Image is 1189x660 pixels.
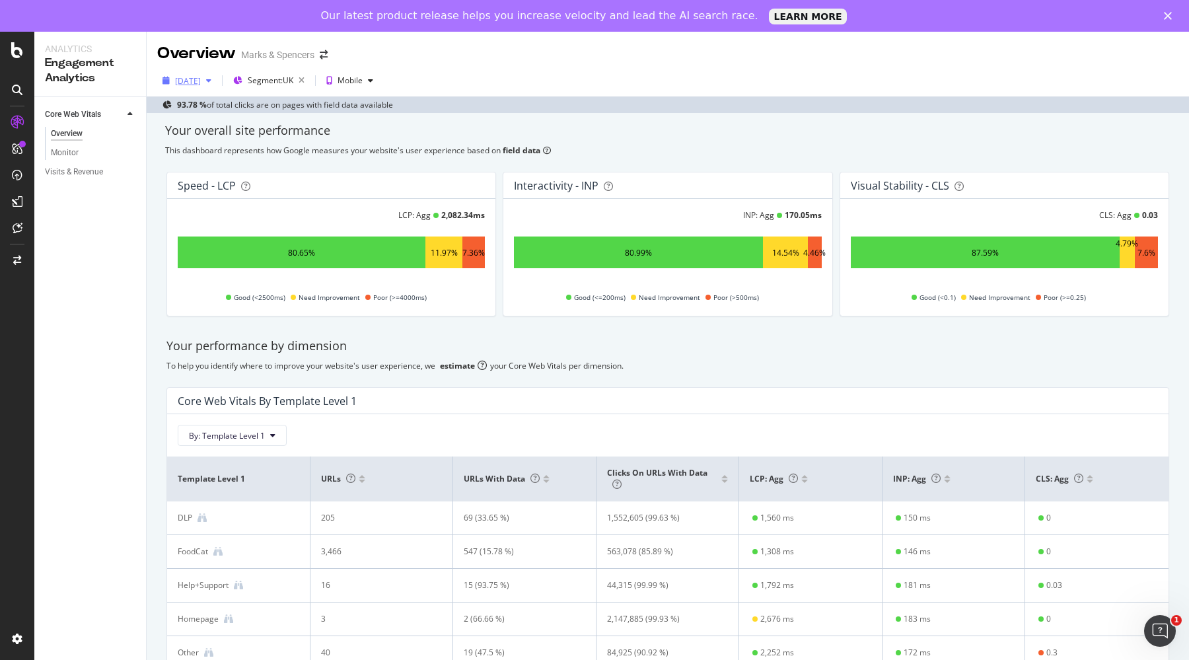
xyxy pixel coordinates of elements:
[1046,512,1051,524] div: 0
[51,146,137,160] a: Monitor
[785,209,822,221] div: 170.05 ms
[440,360,475,371] div: estimate
[1046,579,1062,591] div: 0.03
[51,127,83,141] div: Overview
[639,289,700,305] span: Need Improvement
[1142,209,1158,221] div: 0.03
[772,247,799,258] div: 14.54%
[441,209,485,221] div: 2,082.34 ms
[45,108,124,122] a: Core Web Vitals
[769,9,847,24] a: LEARN MORE
[241,48,314,61] div: Marks & Spencers
[321,579,430,591] div: 16
[321,647,430,659] div: 40
[607,467,707,490] span: Clicks on URLs with data
[45,165,137,179] a: Visits & Revenue
[607,647,716,659] div: 84,925 (90.92 %)
[1171,615,1182,626] span: 1
[51,146,79,160] div: Monitor
[904,546,931,558] div: 146 ms
[165,122,1171,139] div: Your overall site performance
[743,209,774,221] div: INP: Agg
[1044,289,1086,305] span: Poor (>=0.25)
[321,613,430,625] div: 3
[431,247,458,258] div: 11.97%
[178,473,296,485] span: Template Level 1
[178,647,199,659] div: Other
[464,512,573,524] div: 69 (33.65 %)
[969,289,1030,305] span: Need Improvement
[464,473,540,484] span: URLs with data
[1046,546,1051,558] div: 0
[51,127,137,141] a: Overview
[607,546,716,558] div: 563,078 (85.89 %)
[1164,12,1177,20] div: Close
[607,512,716,524] div: 1,552,605 (99.63 %)
[760,647,794,659] div: 2,252 ms
[904,613,931,625] div: 183 ms
[234,289,285,305] span: Good (<2500ms)
[321,9,758,22] div: Our latest product release helps you increase velocity and lead the AI search race.
[625,247,652,258] div: 80.99%
[904,579,931,591] div: 181 ms
[178,579,229,591] div: Help+Support
[1144,615,1176,647] iframe: Intercom live chat
[166,360,1169,371] div: To help you identify where to improve your website's user experience, we your Core Web Vitals per...
[321,473,355,484] span: URLs
[464,579,573,591] div: 15 (93.75 %)
[1137,247,1155,258] div: 7.6%
[760,546,794,558] div: 1,308 ms
[321,546,430,558] div: 3,466
[919,289,956,305] span: Good (<0.1)
[607,579,716,591] div: 44,315 (99.99 %)
[462,247,485,258] div: 7.36%
[248,75,293,86] span: Segment: UK
[851,179,949,192] div: Visual Stability - CLS
[1046,613,1051,625] div: 0
[760,512,794,524] div: 1,560 ms
[803,247,826,258] div: 4.46%
[1099,209,1132,221] div: CLS: Agg
[904,647,931,659] div: 172 ms
[178,179,236,192] div: Speed - LCP
[178,613,219,625] div: Homepage
[750,473,798,484] span: LCP: Agg
[574,289,626,305] span: Good (<=200ms)
[299,289,360,305] span: Need Improvement
[178,512,192,524] div: DLP
[904,512,931,524] div: 150 ms
[189,430,265,441] span: By: Template Level 1
[45,108,101,122] div: Core Web Vitals
[760,579,794,591] div: 1,792 ms
[175,75,201,87] div: [DATE]
[157,70,217,91] button: [DATE]
[1116,238,1138,267] div: 4.79%
[177,99,393,110] div: of total clicks are on pages with field data available
[320,50,328,59] div: arrow-right-arrow-left
[321,70,378,91] button: Mobile
[45,55,135,86] div: Engagement Analytics
[157,42,236,65] div: Overview
[398,209,431,221] div: LCP: Agg
[972,247,999,258] div: 87.59%
[464,546,573,558] div: 547 (15.78 %)
[45,165,103,179] div: Visits & Revenue
[760,613,794,625] div: 2,676 ms
[713,289,759,305] span: Poor (>500ms)
[373,289,427,305] span: Poor (>=4000ms)
[338,77,363,85] div: Mobile
[45,42,135,55] div: Analytics
[503,145,540,156] b: field data
[228,70,310,91] button: Segment:UK
[514,179,598,192] div: Interactivity - INP
[178,425,287,446] button: By: Template Level 1
[178,394,357,408] div: Core Web Vitals By Template Level 1
[1036,473,1083,484] span: CLS: Agg
[607,613,716,625] div: 2,147,885 (99.93 %)
[166,338,1169,355] div: Your performance by dimension
[288,247,315,258] div: 80.65%
[178,546,208,558] div: FoodCat
[464,613,573,625] div: 2 (66.66 %)
[1046,647,1058,659] div: 0.3
[165,145,1171,156] div: This dashboard represents how Google measures your website's user experience based on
